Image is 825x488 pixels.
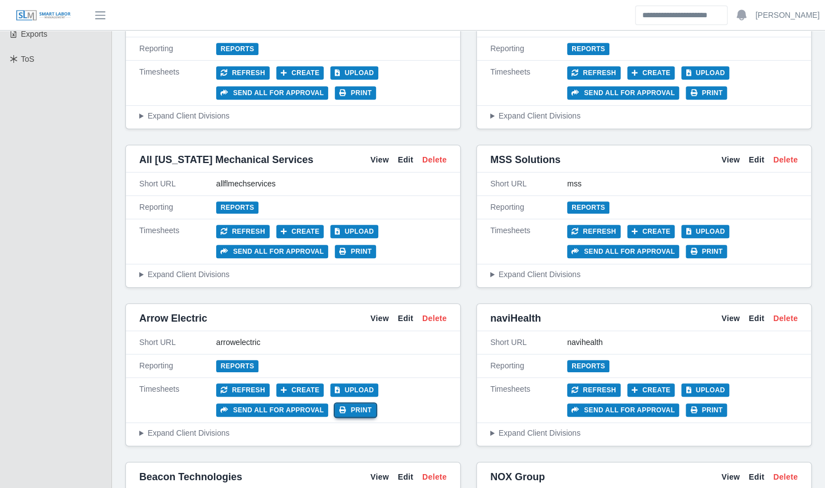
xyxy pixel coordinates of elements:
[370,471,389,483] a: View
[773,154,798,166] a: Delete
[398,471,413,483] a: Edit
[490,66,567,100] div: Timesheets
[422,154,447,166] a: Delete
[216,43,258,55] a: Reports
[335,403,376,417] button: Print
[681,225,729,238] button: Upload
[422,471,447,483] a: Delete
[139,43,216,55] div: Reporting
[139,152,313,167] span: All [US_STATE] Mechanical Services
[490,469,545,485] span: NOX Group
[749,471,764,483] a: Edit
[370,313,389,324] a: View
[567,337,798,348] div: navihealth
[567,403,679,417] button: Send all for approval
[370,154,389,166] a: View
[490,152,560,167] span: MSS Solutions
[567,178,798,190] div: mss
[216,383,270,397] button: Refresh
[139,201,216,213] div: Reporting
[216,201,258,214] a: Reports
[21,55,35,63] span: ToS
[490,225,567,258] div: Timesheets
[686,86,727,100] button: Print
[216,86,328,100] button: Send all for approval
[490,201,567,213] div: Reporting
[139,178,216,190] div: Short URL
[422,313,447,324] a: Delete
[276,66,324,80] button: Create
[398,154,413,166] a: Edit
[139,360,216,372] div: Reporting
[216,245,328,258] button: Send all for approval
[398,313,413,324] a: Edit
[681,383,729,397] button: Upload
[749,313,764,324] a: Edit
[16,9,71,22] img: SLM Logo
[721,313,740,324] a: View
[216,178,447,190] div: allflmechservices
[216,66,270,80] button: Refresh
[721,471,740,483] a: View
[490,337,567,348] div: Short URL
[490,43,567,55] div: Reporting
[276,225,324,238] button: Create
[216,225,270,238] button: Refresh
[755,9,819,21] a: [PERSON_NAME]
[330,383,378,397] button: Upload
[681,66,729,80] button: Upload
[567,383,621,397] button: Refresh
[490,310,541,326] span: naviHealth
[335,245,376,258] button: Print
[139,383,216,417] div: Timesheets
[490,360,567,372] div: Reporting
[490,178,567,190] div: Short URL
[567,86,679,100] button: Send all for approval
[686,403,727,417] button: Print
[490,110,798,122] summary: Expand Client Divisions
[567,201,609,214] a: Reports
[567,43,609,55] a: Reports
[567,66,621,80] button: Refresh
[139,269,447,280] summary: Expand Client Divisions
[567,245,679,258] button: Send all for approval
[627,225,675,238] button: Create
[139,427,447,439] summary: Expand Client Divisions
[216,337,447,348] div: arrowelectric
[567,360,609,372] a: Reports
[216,403,328,417] button: Send all for approval
[721,154,740,166] a: View
[335,86,376,100] button: Print
[773,471,798,483] a: Delete
[21,29,47,38] span: Exports
[139,310,207,326] span: Arrow Electric
[139,66,216,100] div: Timesheets
[749,154,764,166] a: Edit
[686,245,727,258] button: Print
[567,225,621,238] button: Refresh
[490,427,798,439] summary: Expand Client Divisions
[627,383,675,397] button: Create
[490,269,798,280] summary: Expand Client Divisions
[773,313,798,324] a: Delete
[490,383,567,417] div: Timesheets
[139,337,216,348] div: Short URL
[216,360,258,372] a: Reports
[276,383,324,397] button: Create
[330,225,378,238] button: Upload
[139,225,216,258] div: Timesheets
[139,110,447,122] summary: Expand Client Divisions
[330,66,378,80] button: Upload
[635,6,728,25] input: Search
[627,66,675,80] button: Create
[139,469,242,485] span: Beacon Technologies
